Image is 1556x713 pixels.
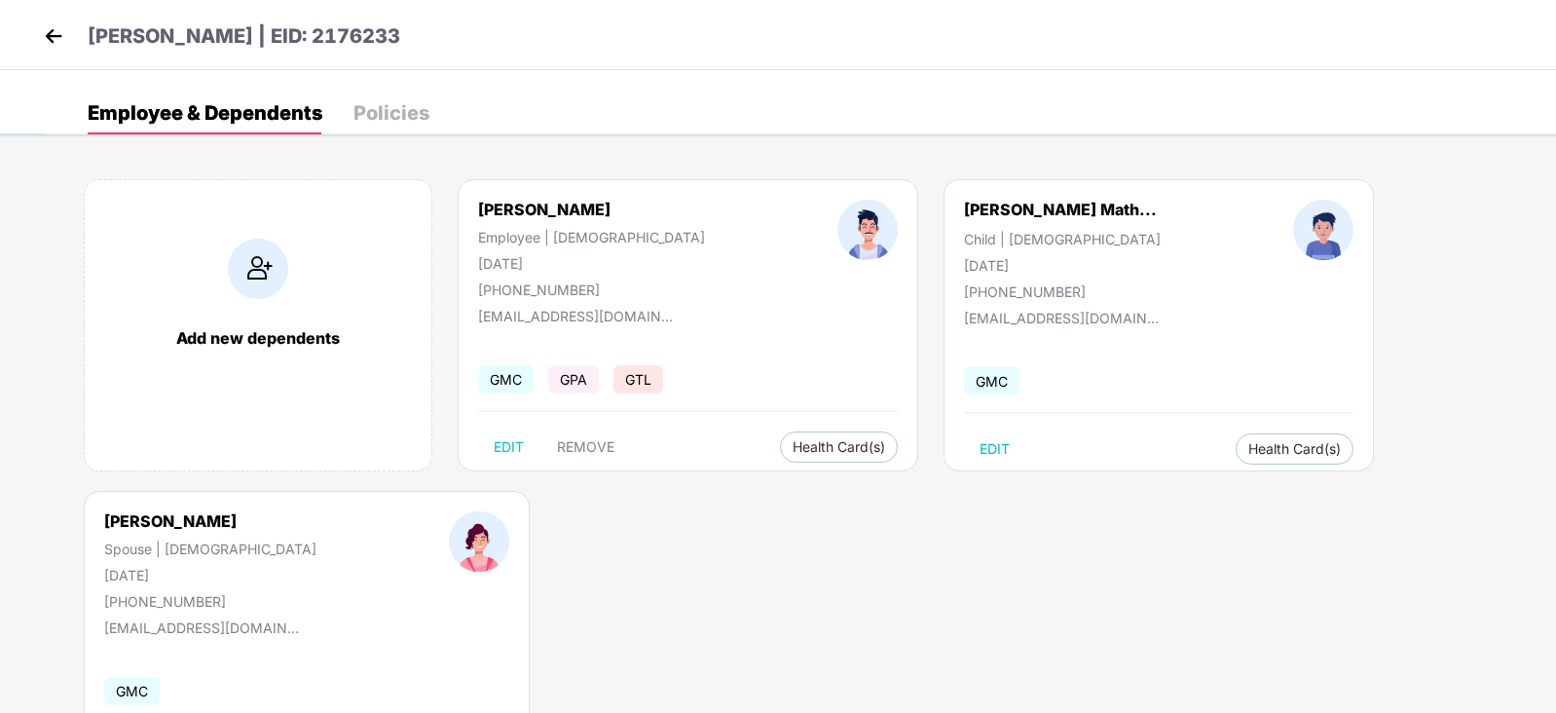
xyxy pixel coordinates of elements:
[964,200,1157,219] div: [PERSON_NAME] Math...
[104,593,316,610] div: [PHONE_NUMBER]
[228,239,288,299] img: addIcon
[478,308,673,324] div: [EMAIL_ADDRESS][DOMAIN_NAME]
[88,103,322,123] div: Employee & Dependents
[478,281,705,298] div: [PHONE_NUMBER]
[494,439,524,455] span: EDIT
[478,200,705,219] div: [PERSON_NAME]
[104,567,316,583] div: [DATE]
[104,541,316,557] div: Spouse | [DEMOGRAPHIC_DATA]
[837,200,898,260] img: profileImage
[548,365,599,394] span: GPA
[104,677,160,705] span: GMC
[1236,433,1353,465] button: Health Card(s)
[1293,200,1353,260] img: profileImage
[478,229,705,245] div: Employee | [DEMOGRAPHIC_DATA]
[353,103,429,123] div: Policies
[557,439,614,455] span: REMOVE
[964,310,1159,326] div: [EMAIL_ADDRESS][DOMAIN_NAME]
[613,365,663,394] span: GTL
[964,257,1161,274] div: [DATE]
[104,619,299,636] div: [EMAIL_ADDRESS][DOMAIN_NAME]
[39,21,68,51] img: back
[964,231,1161,247] div: Child | [DEMOGRAPHIC_DATA]
[793,442,885,452] span: Health Card(s)
[449,511,509,572] img: profileImage
[88,21,400,52] p: [PERSON_NAME] | EID: 2176233
[964,283,1161,300] div: [PHONE_NUMBER]
[1248,444,1341,454] span: Health Card(s)
[104,328,412,348] div: Add new dependents
[104,511,316,531] div: [PERSON_NAME]
[780,432,898,463] button: Health Card(s)
[478,255,705,272] div: [DATE]
[980,441,1010,457] span: EDIT
[964,433,1025,465] button: EDIT
[541,432,630,463] button: REMOVE
[478,432,539,463] button: EDIT
[478,365,534,394] span: GMC
[964,367,1019,395] span: GMC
